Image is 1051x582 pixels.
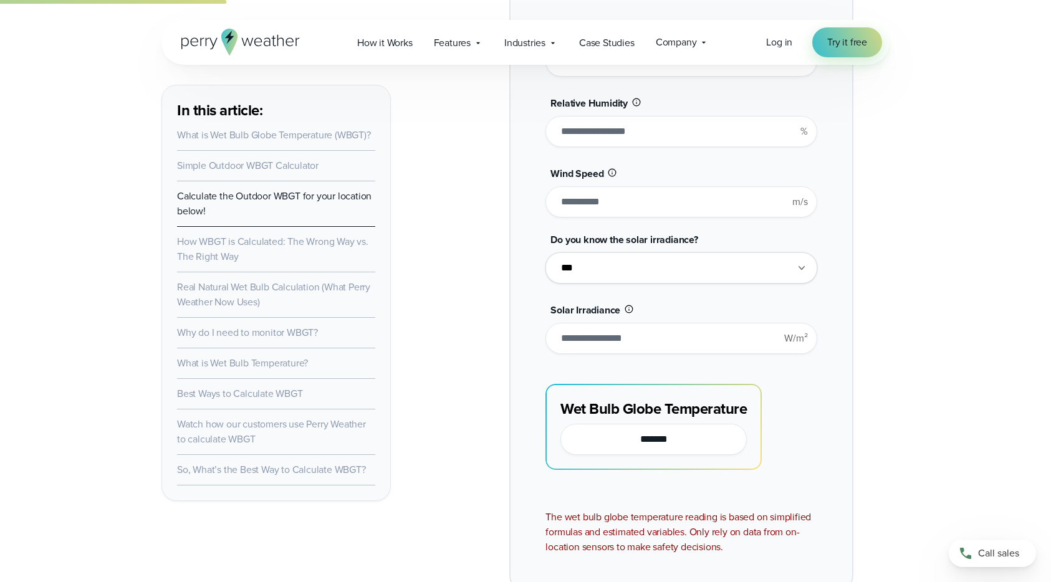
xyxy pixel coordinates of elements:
[434,36,471,50] span: Features
[550,96,628,110] span: Relative Humidity
[177,189,372,218] a: Calculate the Outdoor WBGT for your location below!
[949,540,1036,567] a: Call sales
[177,462,366,477] a: So, What’s the Best Way to Calculate WBGT?
[978,546,1019,561] span: Call sales
[177,158,319,173] a: Simple Outdoor WBGT Calculator
[827,35,867,50] span: Try it free
[656,35,697,50] span: Company
[545,510,817,555] div: The wet bulb globe temperature reading is based on simplified formulas and estimated variables. O...
[357,36,413,50] span: How it Works
[177,417,366,446] a: Watch how our customers use Perry Weather to calculate WBGT
[177,386,303,401] a: Best Ways to Calculate WBGT
[550,303,620,317] span: Solar Irradiance
[177,234,368,264] a: How WBGT is Calculated: The Wrong Way vs. The Right Way
[177,356,308,370] a: What is Wet Bulb Temperature?
[177,128,371,142] a: What is Wet Bulb Globe Temperature (WBGT)?
[177,325,318,340] a: Why do I need to monitor WBGT?
[550,232,698,247] span: Do you know the solar irradiance?
[579,36,635,50] span: Case Studies
[177,100,375,120] h3: In this article:
[812,27,882,57] a: Try it free
[550,166,603,181] span: Wind Speed
[766,35,792,49] span: Log in
[504,36,545,50] span: Industries
[569,30,645,55] a: Case Studies
[766,35,792,50] a: Log in
[177,280,370,309] a: Real Natural Wet Bulb Calculation (What Perry Weather Now Uses)
[347,30,423,55] a: How it Works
